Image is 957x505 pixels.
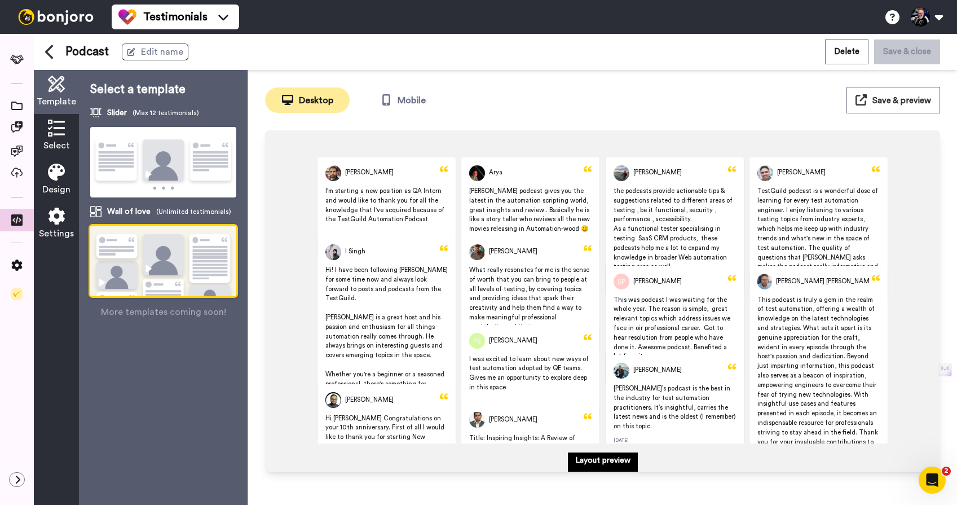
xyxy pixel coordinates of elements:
[757,165,773,181] img: Profile Picture
[489,415,537,425] span: [PERSON_NAME]
[614,437,629,443] span: [DATE]
[37,95,76,108] span: Template
[489,168,502,178] span: Arya
[345,168,394,178] span: [PERSON_NAME]
[39,227,74,240] span: Settings
[43,139,70,152] span: Select
[469,188,592,232] span: [PERSON_NAME] podcast gives you the latest in the automation scripting world, great insights and ...
[265,87,350,113] button: Desktop
[469,356,590,390] span: I was excited to learn about new ways of test automation adopted by QE teams. Gives me an opportu...
[825,39,868,64] button: Delete
[614,274,629,289] img: Profile Picture
[141,45,183,59] span: Edit name
[614,165,629,181] img: Profile Picture
[90,81,236,98] p: Select a template
[361,87,446,113] button: Mobile
[874,39,940,64] button: Save & close
[325,392,341,408] img: Profile Picture
[90,127,236,199] img: template-slider1.png
[776,277,875,287] span: [PERSON_NAME] [PERSON_NAME]
[614,188,734,222] span: the podcasts provide actionable tips & suggestions related to different areas of testing , be it ...
[872,96,931,105] span: Save & preview
[107,107,127,118] span: Slider
[633,168,682,178] span: [PERSON_NAME]
[633,366,682,375] span: [PERSON_NAME]
[325,165,341,181] img: Profile Picture
[325,188,446,222] span: I'm starting a new position as QA Intern and would like to thank you for all the knowledge that I...
[90,226,236,326] img: template-wol.png
[469,333,485,349] img: Profile Picture
[469,412,485,428] img: Profile Picture
[11,288,23,300] img: Checklist.svg
[469,165,485,181] img: Profile Picture
[118,8,136,26] img: tm-color.svg
[757,274,772,289] img: Profile Picture
[614,385,738,429] span: [PERSON_NAME]’s podcast is the best in the industry for test automation practitioners. It’s insig...
[122,43,188,60] button: Edit name
[345,247,365,257] span: I Singh
[757,188,880,279] span: TestGuild podcast is a wonderful dose of learning for every test automation engineer. I enjoy lis...
[633,277,682,287] span: [PERSON_NAME]
[469,244,485,260] img: Profile Picture
[469,435,577,451] span: Title: Inspiring Insights: A Review of TestGuild Podcast
[42,183,70,196] span: Design
[325,267,449,301] span: Hi! I have been following [PERSON_NAME] for some time now and always look forward to posts and po...
[107,206,151,217] span: Wall of love
[614,297,732,360] span: This was podcast I was waiting for the whole year. The reason is simple, great relevant topics wh...
[614,226,729,270] span: As a functional tester specialising in testing SaaS CRM products, these podcasts help me a lot to...
[942,467,951,476] span: 2
[846,87,940,113] button: Save & preview
[575,455,630,466] p: Layout preview
[143,9,208,25] span: Testimonials
[14,9,98,25] img: bj-logo-header-white.svg
[65,43,109,60] span: Podcast
[469,267,591,330] span: What really resonates for me is the sense of worth that you can bring to people at all levels of ...
[777,168,826,178] span: [PERSON_NAME]
[133,108,199,117] span: (Max 12 testimonials)
[614,363,629,379] img: Profile Picture
[757,297,880,455] span: This podcast is truly a gem in the realm of test automation, offering a wealth of knowledge on th...
[101,305,226,319] span: More templates coming soon!
[489,336,537,346] span: [PERSON_NAME]
[345,396,394,405] span: [PERSON_NAME]
[325,314,444,358] span: [PERSON_NAME] is a great host and his passion and enthusiasm for all things automation really com...
[325,371,446,397] span: Whether you're a beginner or a seasoned professional, there's something for everyone in this podc...
[325,244,341,260] img: Profile Picture
[156,207,231,216] span: (Unlimited testimonials)
[919,467,946,494] iframe: Intercom live chat
[489,247,537,257] span: [PERSON_NAME]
